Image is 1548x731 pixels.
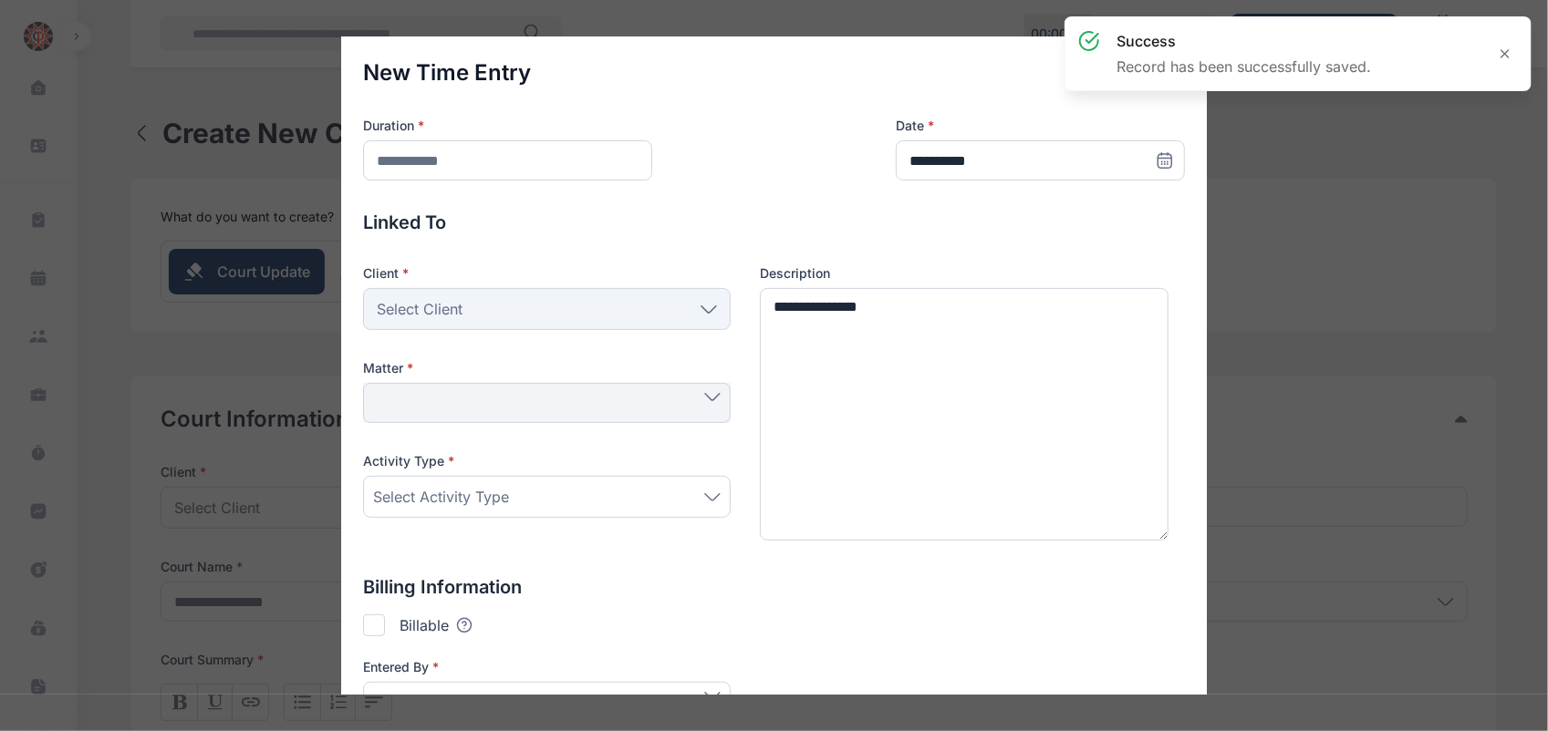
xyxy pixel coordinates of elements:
label: Date [896,117,1185,135]
span: Entered By [363,658,439,676]
p: Client [363,264,731,283]
h3: success [1117,30,1371,52]
p: Billable [400,614,449,636]
p: Linked To [363,210,1185,235]
span: Activity Type [363,452,454,470]
span: Matter [363,359,413,377]
p: Record has been successfully saved. [1117,56,1371,77]
span: Select Client [377,298,462,320]
p: New Time Entry [363,58,531,88]
p: Billing Information [363,574,1185,600]
label: Duration [363,117,652,135]
label: Description [760,264,1171,283]
span: Select Activity Type [373,486,509,508]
